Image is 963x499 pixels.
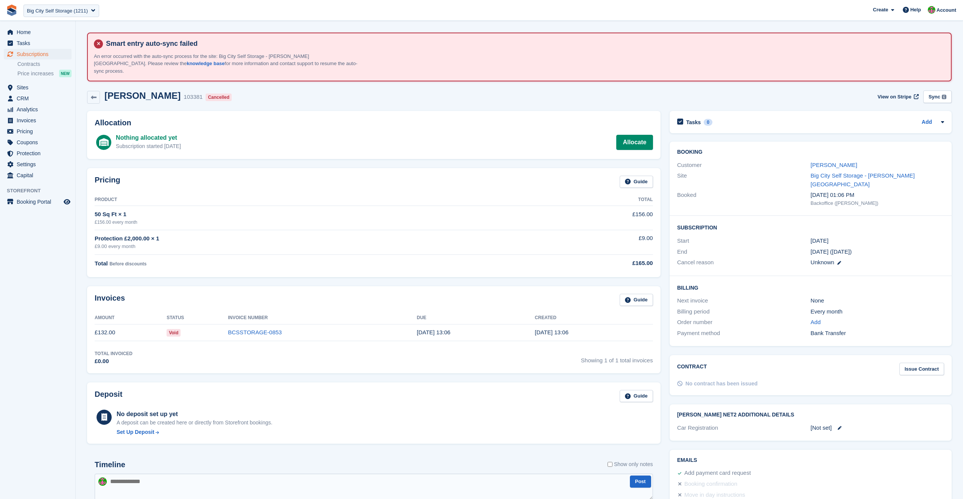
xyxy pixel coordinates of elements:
a: menu [4,38,72,48]
span: Unknown [810,259,834,265]
span: Protection [17,148,62,159]
img: icon-info-grey-7440780725fd019a000dd9b08b2336e03edf1995a4989e88bcd33f0948082b44.svg [942,95,946,99]
div: Add payment card request [684,469,751,478]
span: CRM [17,93,62,104]
h2: [PERSON_NAME] [104,90,181,101]
span: Void [167,329,181,337]
td: £9.00 [518,230,653,254]
span: Capital [17,170,62,181]
span: Price increases [17,70,54,77]
span: Create [873,6,888,14]
h2: Invoices [95,294,125,306]
div: [Not set] [810,424,944,432]
h2: Deposit [95,390,122,402]
button: Sync [923,90,952,103]
span: Tasks [17,38,62,48]
div: No deposit set up yet [117,410,273,419]
div: Customer [677,161,811,170]
h2: Timeline [95,460,125,469]
a: Set Up Deposit [117,428,273,436]
a: menu [4,115,72,126]
a: [PERSON_NAME] [810,162,857,168]
span: Settings [17,159,62,170]
td: £132.00 [95,324,167,341]
div: £156.00 every month [95,219,518,226]
h4: Smart entry auto-sync failed [103,39,945,48]
time: 2025-08-26 12:06:41 UTC [417,329,450,335]
a: Price increases NEW [17,69,72,78]
a: knowledge base [187,61,224,66]
div: Big City Self Storage (1211) [27,7,88,15]
div: Backoffice ([PERSON_NAME]) [810,200,944,207]
a: menu [4,104,72,115]
h2: Allocation [95,119,653,127]
a: menu [4,93,72,104]
a: Issue Contract [899,363,944,375]
div: Cancel reason [677,258,811,267]
a: Guide [620,390,653,402]
h2: Pricing [95,176,120,188]
span: View on Stripe [877,93,911,101]
div: NEW [59,70,72,77]
span: Pricing [17,126,62,137]
div: £165.00 [518,259,653,268]
span: Invoices [17,115,62,126]
time: 2025-08-25 12:06:41 UTC [535,329,569,335]
time: 2025-08-25 00:00:00 UTC [810,237,828,245]
div: Payment method [677,329,811,338]
th: Product [95,194,518,206]
a: Preview store [62,197,72,206]
div: Total Invoiced [95,350,132,357]
div: Nothing allocated yet [116,133,181,142]
h2: [PERSON_NAME] Net2 Additional Details [677,412,944,418]
span: Before discounts [109,261,146,267]
div: Protection £2,000.00 × 1 [95,234,518,243]
a: menu [4,82,72,93]
span: Total [95,260,108,267]
p: An error occurred with the auto-sync process for the site: Big City Self Storage - [PERSON_NAME][... [94,53,359,75]
img: Will McNeilly [928,6,935,14]
div: Billing period [677,307,811,316]
h2: Booking [677,149,944,155]
span: Subscriptions [17,49,62,59]
a: menu [4,27,72,37]
a: Add [922,118,932,127]
div: 103381 [184,93,203,101]
h2: Billing [677,284,944,291]
a: Add [810,318,821,327]
div: Booked [677,191,811,207]
div: 50 Sq Ft × 1 [95,210,518,219]
a: BCSSTORAGE-0853 [228,329,282,335]
a: Allocate [616,135,653,150]
td: £156.00 [518,206,653,230]
input: Show only notes [608,460,612,468]
div: Start [677,237,811,245]
a: menu [4,49,72,59]
a: menu [4,126,72,137]
div: Every month [810,307,944,316]
div: No contract has been issued [686,380,758,388]
span: Booking Portal [17,196,62,207]
div: End [677,248,811,256]
div: 0 [704,119,712,126]
a: menu [4,137,72,148]
span: Showing 1 of 1 total invoices [581,350,653,366]
h2: Contract [677,363,707,375]
a: menu [4,159,72,170]
div: £0.00 [95,357,132,366]
span: Coupons [17,137,62,148]
div: Set Up Deposit [117,428,154,436]
div: £9.00 every month [95,243,518,250]
th: Invoice Number [228,312,417,324]
th: Created [535,312,653,324]
img: Will McNeilly [98,477,107,486]
span: [DATE] ([DATE]) [810,248,852,255]
label: Show only notes [608,460,653,468]
div: Next invoice [677,296,811,305]
div: None [810,296,944,305]
a: menu [4,170,72,181]
a: View on Stripe [874,90,920,103]
div: [DATE] 01:06 PM [810,191,944,200]
h2: Emails [677,457,944,463]
a: Big City Self Storage - [PERSON_NAME][GEOGRAPHIC_DATA] [810,172,915,187]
